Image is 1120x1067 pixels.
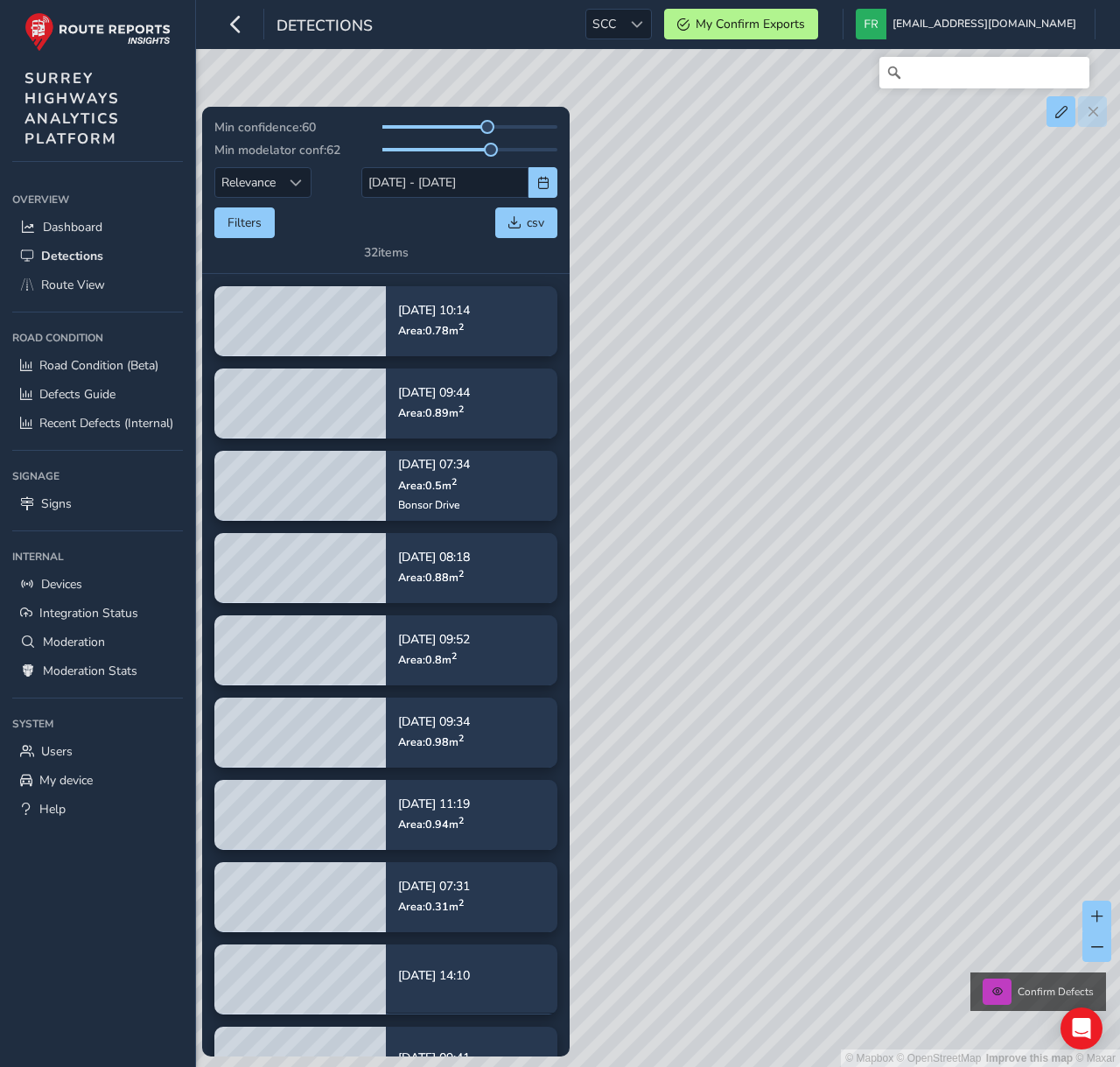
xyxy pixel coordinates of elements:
span: Relevance [215,168,282,197]
p: [DATE] 14:10 [398,970,470,982]
span: [EMAIL_ADDRESS][DOMAIN_NAME] [892,9,1076,39]
span: Area: 0.5 m [398,477,457,492]
sup: 2 [458,320,464,333]
p: [DATE] 07:31 [398,881,470,893]
p: [DATE] 08:18 [398,551,470,564]
span: Area: 0.31 m [398,899,464,914]
a: Signs [12,489,183,518]
p: [DATE] 07:34 [398,459,470,471]
p: [DATE] 09:41 [398,1052,470,1064]
sup: 2 [458,896,464,909]
img: rr logo [24,12,171,52]
p: [DATE] 09:34 [398,716,470,728]
input: Search [879,57,1089,88]
span: Area: 0.94 m [398,817,464,832]
span: Signs [41,495,72,512]
p: [DATE] 10:14 [398,305,470,317]
span: Detections [276,15,373,39]
div: System [12,711,183,737]
a: Dashboard [12,213,183,242]
a: Users [12,737,183,766]
a: My device [12,766,183,795]
div: Signage [12,463,183,489]
button: Filters [214,207,275,238]
span: Confirm Defects [1018,985,1094,999]
span: Recent Defects (Internal) [39,415,173,432]
span: Area: 0.8 m [398,652,457,667]
span: csv [527,214,544,231]
div: Sort by Date [282,168,311,197]
p: [DATE] 11:19 [398,798,470,811]
span: Area: 0.89 m [398,405,464,420]
span: 62 [326,142,340,158]
span: Detections [41,248,103,264]
span: Dashboard [43,219,102,235]
span: Users [41,743,73,760]
span: Integration Status [39,605,138,621]
button: My Confirm Exports [664,9,818,39]
a: Detections [12,242,183,270]
p: [DATE] 09:52 [398,634,470,646]
a: Road Condition (Beta) [12,351,183,380]
sup: 2 [458,732,464,745]
span: SURREY HIGHWAYS ANALYTICS PLATFORM [24,68,120,149]
sup: 2 [451,649,457,663]
sup: 2 [451,474,457,488]
span: Help [39,801,66,818]
span: Moderation [43,634,105,650]
sup: 2 [458,567,464,580]
img: diamond-layout [856,9,886,39]
a: Defects Guide [12,380,183,409]
span: My Confirm Exports [696,16,805,32]
span: Area: 0.78 m [398,323,464,338]
span: Devices [41,576,82,593]
sup: 2 [458,403,464,416]
a: Devices [12,570,183,599]
p: [DATE] 09:44 [398,387,470,399]
div: Bonsor Drive [398,497,470,511]
div: Open Intercom Messenger [1060,1007,1102,1049]
span: My device [39,772,93,789]
a: Moderation [12,628,183,656]
span: 60 [302,119,316,136]
sup: 2 [458,814,464,827]
a: Help [12,795,183,824]
a: Recent Defects (Internal) [12,409,183,438]
span: Min confidence: [214,119,302,136]
a: Integration Status [12,599,183,628]
a: Route View [12,270,183,299]
span: Area: 0.98 m [398,734,464,749]
div: Internal [12,544,183,570]
span: Road Condition (Beta) [39,357,158,374]
button: [EMAIL_ADDRESS][DOMAIN_NAME] [856,9,1082,39]
span: SCC [586,10,622,39]
span: Moderation Stats [43,663,137,679]
span: Route View [41,277,105,293]
div: 32 items [364,244,409,261]
span: Area: 0.88 m [398,570,464,585]
span: Min modelator conf: [214,142,326,158]
div: Road Condition [12,325,183,351]
span: Defects Guide [39,386,115,403]
div: Overview [12,186,183,213]
a: Moderation Stats [12,656,183,685]
button: csv [495,207,557,238]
